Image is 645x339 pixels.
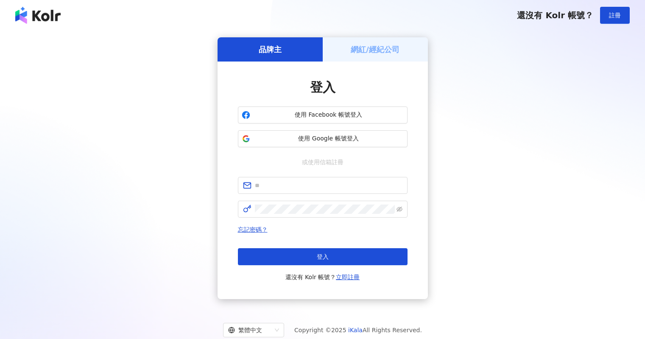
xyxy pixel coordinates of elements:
[310,80,335,95] span: 登入
[254,134,404,143] span: 使用 Google 帳號登入
[336,274,360,280] a: 立即註冊
[285,272,360,282] span: 還沒有 Kolr 帳號？
[294,325,422,335] span: Copyright © 2025 All Rights Reserved.
[396,206,402,212] span: eye-invisible
[317,253,329,260] span: 登入
[238,106,408,123] button: 使用 Facebook 帳號登入
[238,226,268,233] a: 忘記密碼？
[238,130,408,147] button: 使用 Google 帳號登入
[15,7,61,24] img: logo
[238,248,408,265] button: 登入
[348,327,363,333] a: iKala
[254,111,404,119] span: 使用 Facebook 帳號登入
[609,12,621,19] span: 註冊
[259,44,282,55] h5: 品牌主
[517,10,593,20] span: 還沒有 Kolr 帳號？
[296,157,349,167] span: 或使用信箱註冊
[351,44,399,55] h5: 網紅/經紀公司
[600,7,630,24] button: 註冊
[228,323,271,337] div: 繁體中文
